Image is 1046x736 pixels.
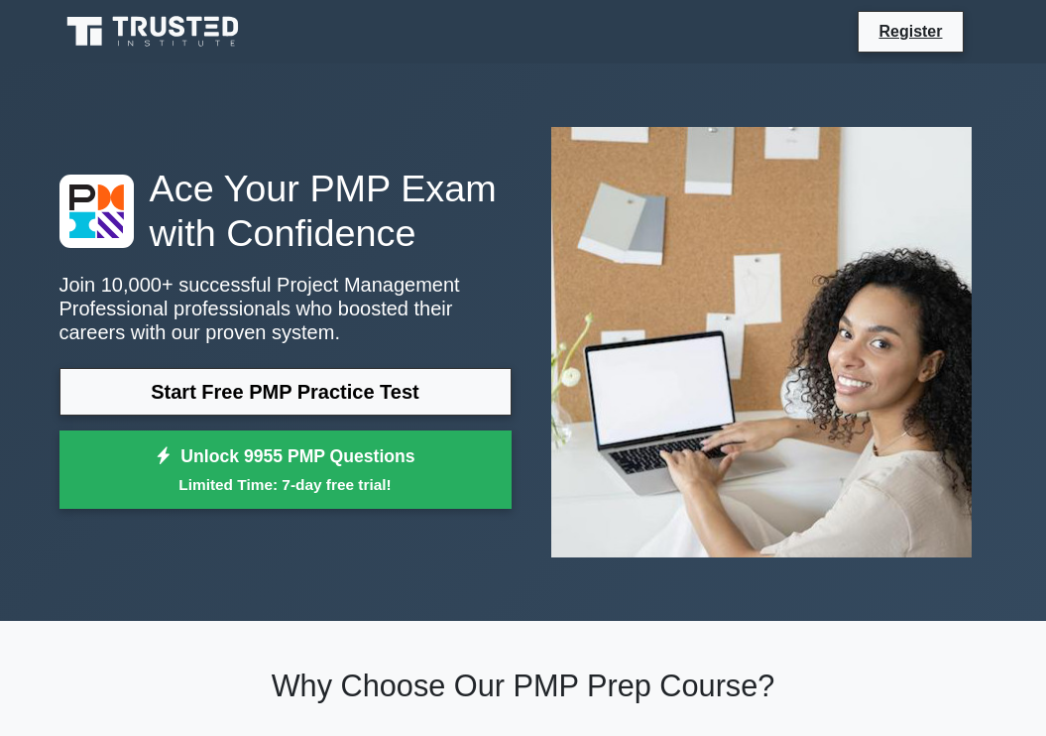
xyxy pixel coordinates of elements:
[59,167,512,257] h1: Ace Your PMP Exam with Confidence
[59,368,512,416] a: Start Free PMP Practice Test
[59,669,988,705] h2: Why Choose Our PMP Prep Course?
[59,430,512,510] a: Unlock 9955 PMP QuestionsLimited Time: 7-day free trial!
[59,273,512,344] p: Join 10,000+ successful Project Management Professional professionals who boosted their careers w...
[84,473,487,496] small: Limited Time: 7-day free trial!
[867,19,954,44] a: Register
